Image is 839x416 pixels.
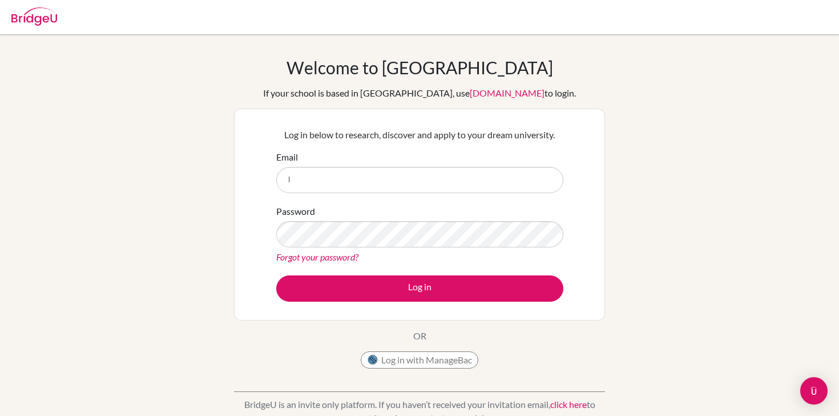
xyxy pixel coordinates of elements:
button: Log in [276,275,563,302]
a: click here [550,399,587,410]
h1: Welcome to [GEOGRAPHIC_DATA] [287,57,553,78]
img: Bridge-U [11,7,57,26]
label: Password [276,205,315,218]
div: If your school is based in [GEOGRAPHIC_DATA], use to login. [263,86,576,100]
p: Log in below to research, discover and apply to your dream university. [276,128,563,142]
a: [DOMAIN_NAME] [470,87,544,98]
button: Log in with ManageBac [361,351,478,369]
a: Forgot your password? [276,251,358,262]
label: Email [276,150,298,164]
div: Open Intercom Messenger [800,377,828,405]
p: OR [413,329,426,343]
